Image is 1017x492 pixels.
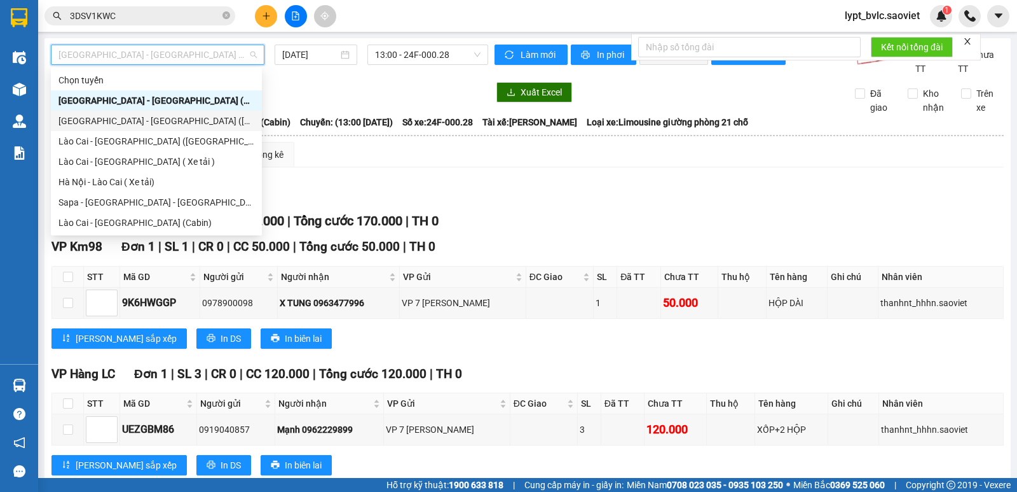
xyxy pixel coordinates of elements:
[430,367,433,381] span: |
[830,480,885,490] strong: 0369 525 060
[13,408,25,420] span: question-circle
[222,11,230,19] span: close-circle
[409,239,435,254] span: TH 0
[835,8,930,24] span: lypt_bvlc.saoviet
[227,239,230,254] span: |
[51,172,262,192] div: Hà Nội - Lào Cai ( Xe tải)
[313,367,316,381] span: |
[507,88,515,98] span: download
[661,267,718,288] th: Chưa TT
[597,48,626,62] span: In phơi
[375,45,480,64] span: 13:00 - 24F-000.28
[402,115,473,129] span: Số xe: 24F-000.28
[645,393,707,414] th: Chưa TT
[123,270,187,284] span: Mã GD
[58,175,254,189] div: Hà Nội - Lào Cai ( Xe tải)
[865,87,898,115] span: Đã giao
[240,367,243,381] span: |
[196,328,251,349] button: printerIn DS
[646,421,704,439] div: 120.000
[211,367,236,381] span: CR 0
[594,267,617,288] th: SL
[13,83,26,96] img: warehouse-icon
[386,423,508,437] div: VP 7 [PERSON_NAME]
[287,213,290,228] span: |
[943,6,952,15] sup: 1
[62,334,71,344] span: sort-ascending
[58,155,254,169] div: Lào Cai - [GEOGRAPHIC_DATA] ( Xe tải )
[294,213,402,228] span: Tổng cước 170.000
[13,379,26,392] img: warehouse-icon
[58,114,254,128] div: [GEOGRAPHIC_DATA] - [GEOGRAPHIC_DATA] ([GEOGRAPHIC_DATA])
[496,82,572,102] button: downloadXuất Excel
[580,423,599,437] div: 3
[946,481,955,489] span: copyright
[221,332,241,346] span: In DS
[122,295,198,311] div: 9K6HWGGP
[581,50,592,60] span: printer
[596,296,615,310] div: 1
[53,11,62,20] span: search
[246,367,310,381] span: CC 120.000
[282,48,339,62] input: 14/08/2025
[70,9,220,23] input: Tìm tên, số ĐT hoặc mã đơn
[84,267,120,288] th: STT
[281,270,386,284] span: Người nhận
[51,192,262,213] div: Sapa - Lào Cai - Hà Nội (Giường)
[280,296,397,310] div: X TUNG 0963477996
[233,239,290,254] span: CC 50.000
[134,367,168,381] span: Đơn 1
[261,455,332,475] button: printerIn biên lai
[514,397,564,411] span: ĐC Giao
[505,50,515,60] span: sync
[51,367,115,381] span: VP Hàng LC
[663,294,716,312] div: 50.000
[11,8,27,27] img: logo-vxr
[198,239,224,254] span: CR 0
[617,267,660,288] th: Đã TT
[601,393,645,414] th: Đã TT
[881,423,1001,437] div: thanhnt_hhhn.saoviet
[123,397,184,411] span: Mã GD
[51,239,102,254] span: VP Km98
[987,5,1009,27] button: caret-down
[51,213,262,233] div: Lào Cai - Hà Nội (Cabin)
[314,5,336,27] button: aim
[293,239,296,254] span: |
[521,85,562,99] span: Xuất Excel
[757,423,825,437] div: XỐP+2 HỘP
[299,239,400,254] span: Tổng cước 50.000
[513,478,515,492] span: |
[400,288,526,318] td: VP 7 Phạm Văn Đồng
[13,465,25,477] span: message
[880,296,1001,310] div: thanhnt_hhhn.saoviet
[221,458,241,472] span: In DS
[271,460,280,470] span: printer
[58,45,257,64] span: Hà Nội - Lào Cai (Cabin)
[894,478,896,492] span: |
[199,423,272,437] div: 0919040857
[767,267,828,288] th: Tên hàng
[993,10,1004,22] span: caret-down
[828,267,879,288] th: Ghi chú
[319,367,427,381] span: Tổng cước 120.000
[58,195,254,209] div: Sapa - [GEOGRAPHIC_DATA] - [GEOGRAPHIC_DATA] ([GEOGRAPHIC_DATA])
[406,213,409,228] span: |
[963,37,972,46] span: close
[51,70,262,90] div: Chọn tuyến
[285,332,322,346] span: In biên lai
[51,111,262,131] div: Hà Nội - Lào Cai (Giường)
[403,270,513,284] span: VP Gửi
[945,6,949,15] span: 1
[521,48,557,62] span: Làm mới
[638,37,861,57] input: Nhập số tổng đài
[936,10,947,22] img: icon-new-feature
[964,10,976,22] img: phone-icon
[76,458,177,472] span: [PERSON_NAME] sắp xếp
[58,73,254,87] div: Chọn tuyến
[13,437,25,449] span: notification
[793,478,885,492] span: Miền Bắc
[524,478,624,492] span: Cung cấp máy in - giấy in:
[291,11,300,20] span: file-add
[403,239,406,254] span: |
